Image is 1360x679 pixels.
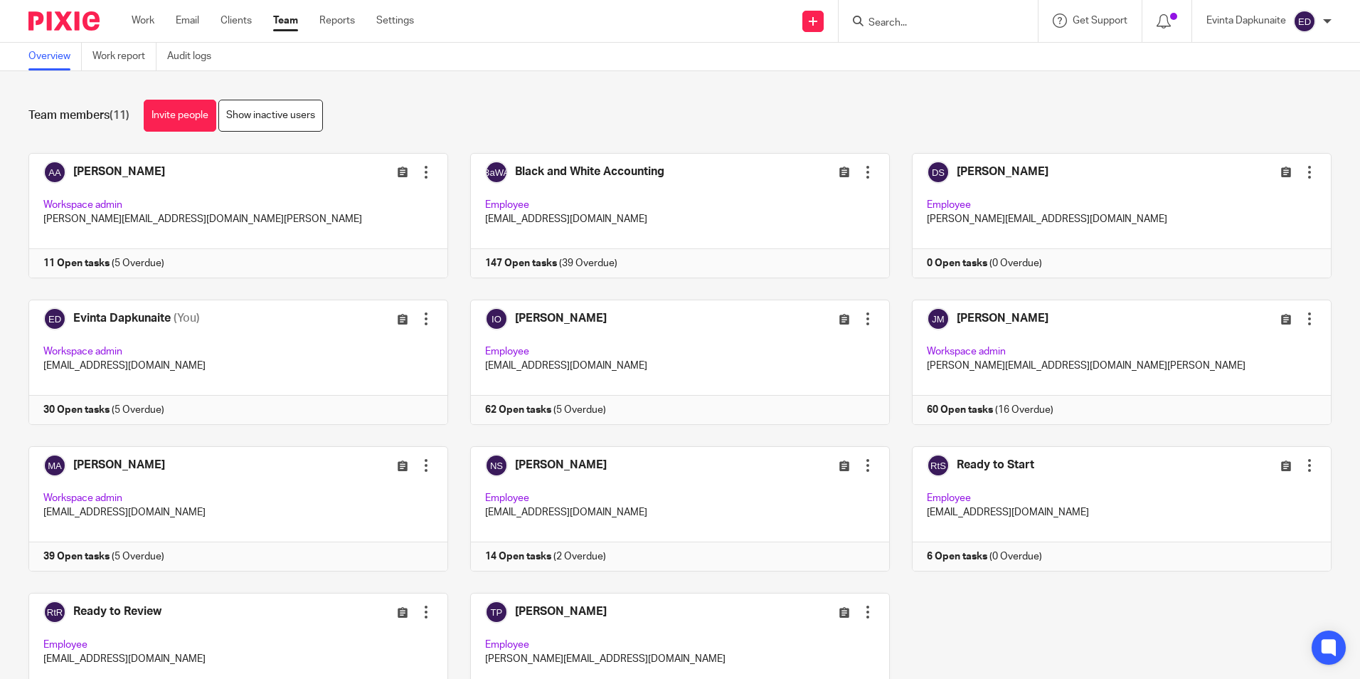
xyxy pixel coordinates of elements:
a: Team [273,14,298,28]
input: Search [867,17,995,30]
a: Settings [376,14,414,28]
a: Reports [319,14,355,28]
a: Clients [221,14,252,28]
h1: Team members [28,108,129,123]
a: Work [132,14,154,28]
span: (11) [110,110,129,121]
a: Work report [92,43,156,70]
a: Invite people [144,100,216,132]
a: Audit logs [167,43,222,70]
p: Evinta Dapkunaite [1206,14,1286,28]
img: svg%3E [1293,10,1316,33]
span: Get Support [1073,16,1127,26]
a: Email [176,14,199,28]
a: Show inactive users [218,100,323,132]
a: Overview [28,43,82,70]
img: Pixie [28,11,100,31]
